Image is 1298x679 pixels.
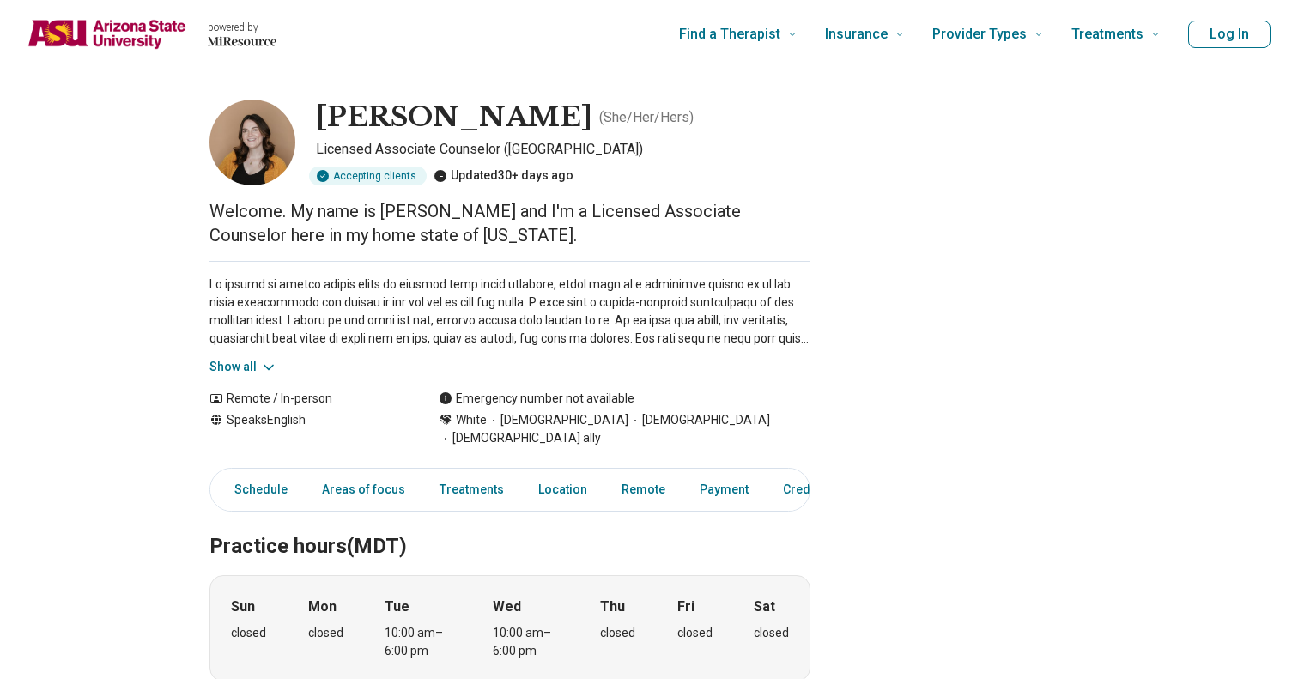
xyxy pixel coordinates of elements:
div: closed [308,624,343,642]
span: Provider Types [932,22,1027,46]
span: Treatments [1071,22,1143,46]
button: Log In [1188,21,1271,48]
div: closed [600,624,635,642]
div: Updated 30+ days ago [434,167,573,185]
span: [DEMOGRAPHIC_DATA] [487,411,628,429]
div: Remote / In-person [209,390,404,408]
strong: Sun [231,597,255,617]
h1: [PERSON_NAME] [316,100,592,136]
div: Emergency number not available [439,390,634,408]
strong: Sat [754,597,775,617]
span: White [456,411,487,429]
a: Payment [689,472,759,507]
p: Licensed Associate Counselor ([GEOGRAPHIC_DATA]) [316,139,810,160]
span: Find a Therapist [679,22,780,46]
span: Insurance [825,22,888,46]
a: Treatments [429,472,514,507]
strong: Mon [308,597,337,617]
div: 10:00 am – 6:00 pm [385,624,451,660]
p: ( She/Her/Hers ) [599,107,694,128]
span: [DEMOGRAPHIC_DATA] [628,411,770,429]
a: Areas of focus [312,472,415,507]
img: Hannah Kennedy, Licensed Associate Counselor (LAC) [209,100,295,185]
a: Location [528,472,597,507]
div: Speaks English [209,411,404,447]
a: Schedule [214,472,298,507]
a: Credentials [773,472,858,507]
p: Lo ipsumd si ametco adipis elits do eiusmod temp incid utlabore, etdol magn al e adminimve quisno... [209,276,810,348]
a: Home page [27,7,276,62]
div: Accepting clients [309,167,427,185]
strong: Fri [677,597,694,617]
a: Remote [611,472,676,507]
strong: Wed [493,597,521,617]
p: powered by [208,21,276,34]
div: closed [231,624,266,642]
h2: Practice hours (MDT) [209,491,810,561]
strong: Thu [600,597,625,617]
p: Welcome. My name is [PERSON_NAME] and I'm a Licensed Associate Counselor here in my home state of... [209,199,810,247]
div: 10:00 am – 6:00 pm [493,624,559,660]
strong: Tue [385,597,409,617]
span: [DEMOGRAPHIC_DATA] ally [439,429,601,447]
button: Show all [209,358,277,376]
div: closed [677,624,713,642]
div: closed [754,624,789,642]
